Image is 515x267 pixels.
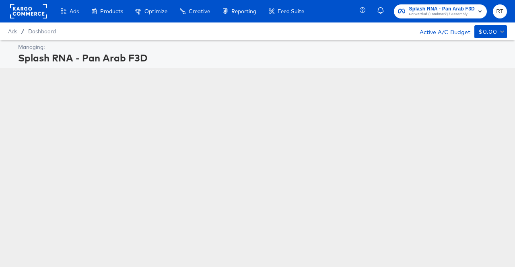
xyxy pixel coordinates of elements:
[18,43,505,51] div: Managing:
[100,8,123,14] span: Products
[18,51,505,65] div: Splash RNA - Pan Arab F3D
[409,5,475,13] span: Splash RNA - Pan Arab F3D
[189,8,210,14] span: Creative
[474,25,507,38] button: $0.00
[144,8,167,14] span: Optimize
[231,8,256,14] span: Reporting
[394,4,487,18] button: Splash RNA - Pan Arab F3DForward3d (Landmark) / Assembly
[478,27,497,37] div: $0.00
[8,28,17,35] span: Ads
[496,7,504,16] span: RT
[28,28,56,35] a: Dashboard
[409,11,475,18] span: Forward3d (Landmark) / Assembly
[493,4,507,18] button: RT
[70,8,79,14] span: Ads
[278,8,304,14] span: Feed Suite
[411,25,470,37] div: Active A/C Budget
[17,28,28,35] span: /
